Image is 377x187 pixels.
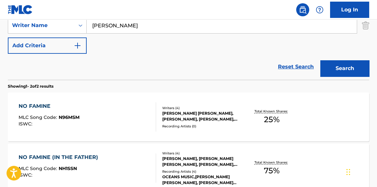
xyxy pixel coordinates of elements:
div: Writer Name [12,22,71,29]
div: Recording Artists ( 4 ) [162,169,242,174]
span: ISWC : [19,121,34,127]
span: ISWC : [19,172,34,178]
button: Add Criteria [8,37,87,54]
img: 9d2ae6d4665cec9f34b9.svg [74,42,81,50]
a: Log In [330,2,369,18]
div: Writers ( 4 ) [162,106,242,110]
p: Total Known Shares: [254,109,289,114]
a: Public Search [296,3,309,16]
span: NH1SSN [59,165,77,171]
div: Recording Artists ( 0 ) [162,124,242,129]
div: Writers ( 4 ) [162,151,242,156]
div: [PERSON_NAME] [PERSON_NAME], [PERSON_NAME], [PERSON_NAME], [PERSON_NAME] [PERSON_NAME] [162,110,242,122]
span: MLC Song Code : [19,114,59,120]
span: 75 % [264,165,280,177]
a: Reset Search [275,60,317,74]
span: N96MSM [59,114,80,120]
p: Total Known Shares: [254,160,289,165]
div: Help [313,3,326,16]
div: OCEANS MUSIC,[PERSON_NAME] [PERSON_NAME], [PERSON_NAME] [PERSON_NAME]|OCEANS MUSIC, OCEANS MUSIC ... [162,174,242,186]
span: MLC Song Code : [19,165,59,171]
img: MLC Logo [8,5,33,14]
div: NO FAMINE [19,102,80,110]
a: NO FAMINEMLC Song Code:N96MSMISWC:Writers (4)[PERSON_NAME] [PERSON_NAME], [PERSON_NAME], [PERSON_... [8,93,369,141]
div: NO FAMINE (IN THE FATHER) [19,153,101,161]
span: 25 % [264,114,280,125]
p: Showing 1 - 2 of 2 results [8,83,53,89]
img: search [299,6,307,14]
div: Drag [346,162,350,182]
div: [PERSON_NAME], [PERSON_NAME] [PERSON_NAME], [PERSON_NAME], [PERSON_NAME] [162,156,242,167]
button: Search [320,60,369,77]
iframe: Chat Widget [344,156,377,187]
img: help [316,6,324,14]
img: Delete Criterion [362,17,369,34]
